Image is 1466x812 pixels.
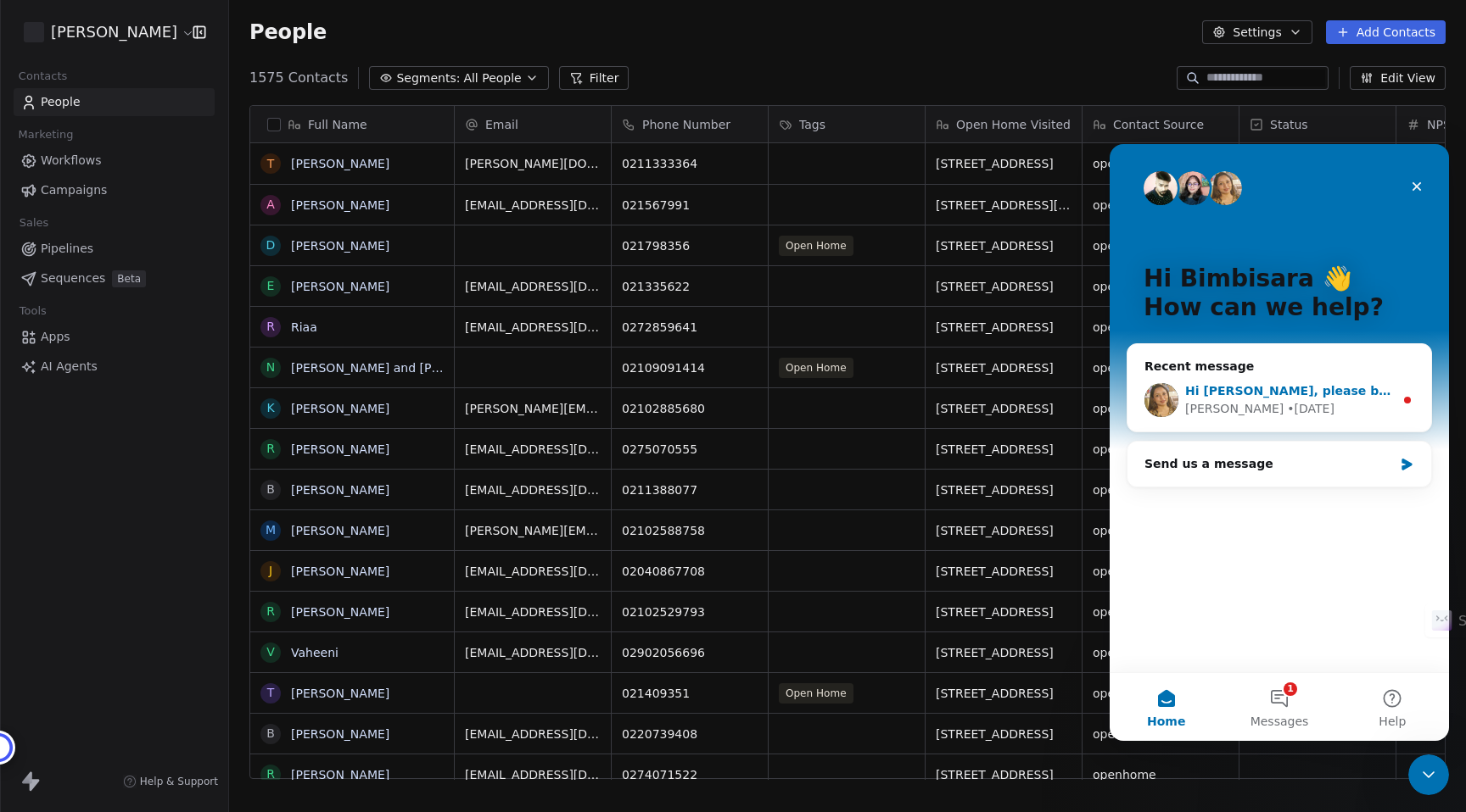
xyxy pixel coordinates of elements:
span: 1575 Contacts [249,68,348,88]
span: Status [1270,116,1308,133]
span: Marketing [11,122,81,147]
div: Phone Number [612,106,768,142]
div: D [266,236,276,254]
span: [EMAIL_ADDRESS][DOMAIN_NAME] [465,563,601,580]
span: [STREET_ADDRESS] [936,685,1072,702]
a: Riaa [291,320,317,334]
div: J [269,562,272,580]
div: Email [455,106,611,142]
div: R [266,603,275,620]
span: openhome [1093,278,1228,295]
a: [PERSON_NAME] [291,687,389,700]
span: All People [463,70,521,87]
div: Send us a message [35,311,283,329]
button: Messages [113,529,226,597]
span: openhome [1093,726,1228,742]
span: 0274071522 [622,766,758,783]
span: 02102588758 [622,522,758,539]
span: [STREET_ADDRESS] [936,359,1072,376]
span: openhome [1093,522,1228,539]
span: [EMAIL_ADDRESS][DOMAIN_NAME] [465,197,601,214]
a: Workflows [14,147,215,175]
span: Sales [12,210,56,236]
span: [PERSON_NAME][EMAIL_ADDRESS][PERSON_NAME][DOMAIN_NAME] [465,522,601,539]
span: 02102885680 [622,400,758,417]
div: R [266,440,275,458]
div: V [266,643,275,661]
a: Pipelines [14,235,215,263]
span: openhome [1093,155,1228,172]
div: Close [292,27,322,58]
span: Open Home [779,236,853,256]
span: AI Agents [41,358,98,375]
span: Contact Source [1113,116,1204,133]
a: [PERSON_NAME] [291,239,389,253]
span: 021567991 [622,197,758,214]
a: People [14,88,215,116]
a: [PERSON_NAME] [291,483,389,497]
span: [PERSON_NAME][DOMAIN_NAME][EMAIL_ADDRESS][PERSON_NAME][DOMAIN_NAME] [465,155,601,172]
span: 0211388077 [622,481,758,498]
span: [PERSON_NAME] [51,21,177,43]
span: Tags [799,116,825,133]
span: [EMAIL_ADDRESS][DOMAIN_NAME] [465,603,601,620]
span: 021335622 [622,278,758,295]
span: 02102529793 [622,603,758,620]
div: Open Home Visited [926,106,1082,142]
span: [STREET_ADDRESS] [936,400,1072,417]
a: [PERSON_NAME] [291,565,389,578]
span: [STREET_ADDRESS] [936,603,1072,620]
span: [EMAIL_ADDRESS][DOMAIN_NAME] [465,766,601,783]
div: grid [250,143,455,780]
button: [PERSON_NAME] [20,18,181,47]
div: Full Name [250,106,454,142]
div: Status [1239,106,1396,142]
a: Apps [14,323,215,351]
span: Open Home [779,358,853,378]
a: [PERSON_NAME] and [PERSON_NAME] [291,361,518,375]
span: People [249,19,327,45]
span: [STREET_ADDRESS] [936,155,1072,172]
span: [EMAIL_ADDRESS][DOMAIN_NAME] [465,481,601,498]
a: [PERSON_NAME] [291,198,389,212]
span: 0275070555 [622,441,758,458]
span: People [41,93,81,111]
div: B [266,481,275,498]
span: Phone Number [642,116,730,133]
span: Beta [112,270,146,287]
span: openhome [1093,481,1228,498]
span: Segments: [396,70,460,87]
div: A [266,196,275,214]
div: R [266,765,275,783]
span: [EMAIL_ADDRESS][DOMAIN_NAME] [465,726,601,742]
span: 02109091414 [622,359,758,376]
div: K [266,399,274,417]
a: AI Agents [14,353,215,381]
span: Workflows [41,152,102,170]
a: Vaheeni [291,646,339,659]
span: openhome [1093,603,1228,620]
span: 0211333364 [622,155,758,172]
span: openhome [1093,563,1228,580]
div: Contact Source [1083,106,1239,142]
iframe: Intercom live chat [1408,754,1449,795]
span: Hi [PERSON_NAME], please be informed that I am checking this with our dev team and I will keep yo... [76,240,1409,253]
span: 021409351 [622,685,758,702]
span: 0220739408 [622,726,758,742]
a: Help & Support [123,775,218,788]
span: Messages [141,571,199,583]
span: [EMAIL_ADDRESS][DOMAIN_NAME] [465,319,601,336]
div: Tags [769,106,925,142]
span: [EMAIL_ADDRESS][DOMAIN_NAME] [465,441,601,458]
span: [STREET_ADDRESS] [936,726,1072,742]
div: E [267,277,275,295]
a: [PERSON_NAME] [291,442,389,456]
span: [EMAIL_ADDRESS][DOMAIN_NAME] [465,278,601,295]
span: Help [269,571,296,583]
span: openhome [1093,766,1228,783]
